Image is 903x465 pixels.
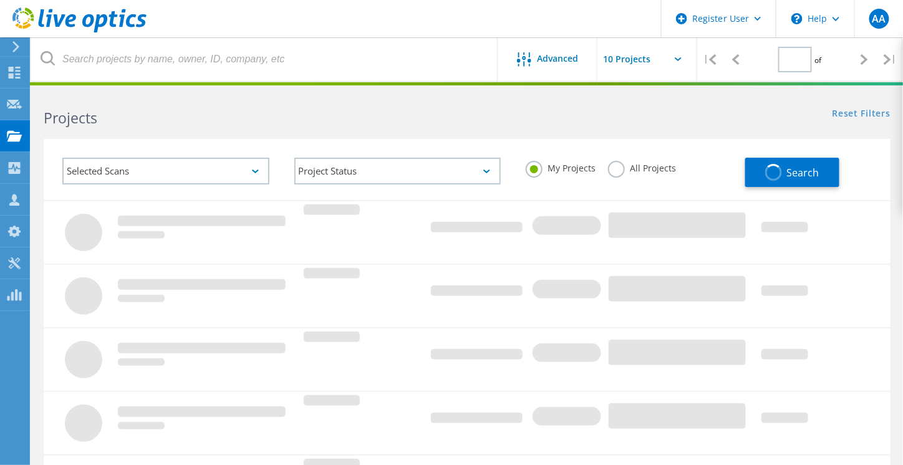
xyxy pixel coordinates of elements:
a: Reset Filters [833,109,891,120]
button: Search [745,158,839,187]
span: AA [872,14,886,24]
span: of [815,55,822,65]
label: All Projects [608,161,676,173]
span: Search [787,166,819,180]
div: Project Status [294,158,501,185]
a: Live Optics Dashboard [12,26,147,35]
div: Selected Scans [62,158,269,185]
b: Projects [44,108,97,128]
span: Advanced [538,54,579,63]
input: Search projects by name, owner, ID, company, etc [31,37,498,81]
label: My Projects [526,161,596,173]
svg: \n [791,13,803,24]
div: | [697,37,723,82]
div: | [877,37,903,82]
